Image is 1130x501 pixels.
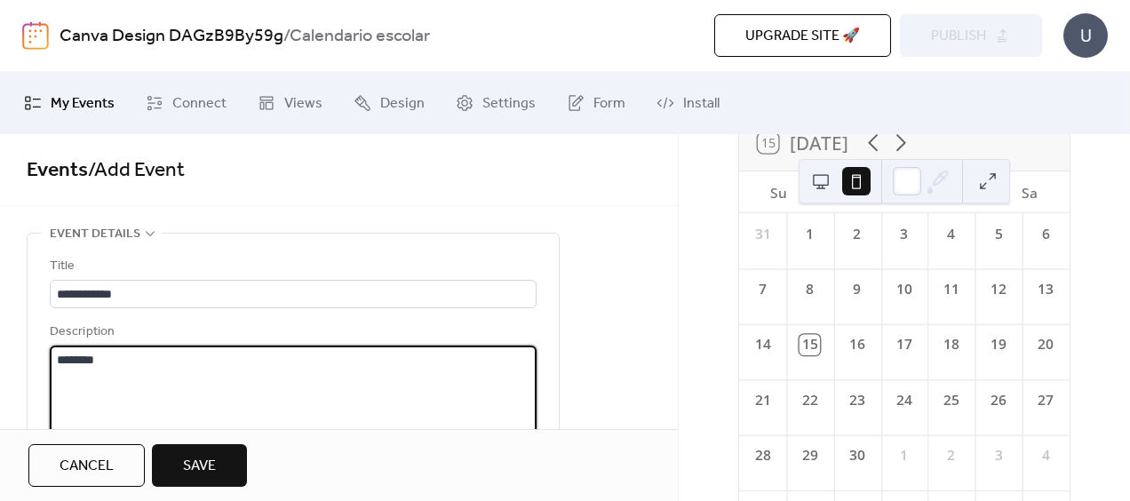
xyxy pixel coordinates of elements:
[894,224,914,244] div: 3
[894,390,914,410] div: 24
[60,456,114,477] span: Cancel
[752,445,773,465] div: 28
[800,335,820,355] div: 15
[132,79,240,127] a: Connect
[442,79,549,127] a: Settings
[27,151,88,190] a: Events
[752,335,773,355] div: 14
[1036,224,1056,244] div: 6
[50,322,533,343] div: Description
[894,279,914,299] div: 10
[88,151,185,190] span: / Add Event
[50,224,140,245] span: Event details
[941,224,961,244] div: 4
[752,390,773,410] div: 21
[482,93,536,115] span: Settings
[941,335,961,355] div: 18
[847,335,867,355] div: 16
[847,390,867,410] div: 23
[283,20,290,53] b: /
[593,93,625,115] span: Form
[60,20,283,53] a: Canva Design DAGzB9By59g
[752,224,773,244] div: 31
[683,93,720,115] span: Install
[894,445,914,465] div: 1
[714,14,891,57] button: Upgrade site 🚀
[11,79,128,127] a: My Events
[800,445,820,465] div: 29
[941,279,961,299] div: 11
[380,93,425,115] span: Design
[290,20,430,53] b: Calendario escolar
[1036,390,1056,410] div: 27
[989,224,1009,244] div: 5
[941,445,961,465] div: 2
[752,279,773,299] div: 7
[847,224,867,244] div: 2
[1036,335,1056,355] div: 20
[553,79,639,127] a: Form
[244,79,336,127] a: Views
[22,21,49,50] img: logo
[340,79,438,127] a: Design
[643,79,733,127] a: Install
[800,224,820,244] div: 1
[989,335,1009,355] div: 19
[989,390,1009,410] div: 26
[800,279,820,299] div: 8
[1009,171,1051,213] div: Sa
[172,93,227,115] span: Connect
[894,335,914,355] div: 17
[1036,445,1056,465] div: 4
[800,390,820,410] div: 22
[745,26,860,47] span: Upgrade site 🚀
[152,444,247,487] button: Save
[51,93,115,115] span: My Events
[1063,13,1108,58] div: U
[847,279,867,299] div: 9
[1036,279,1056,299] div: 13
[989,279,1009,299] div: 12
[183,456,216,477] span: Save
[28,444,145,487] button: Cancel
[847,445,867,465] div: 30
[50,256,533,277] div: Title
[758,171,800,213] div: Su
[941,390,961,410] div: 25
[989,445,1009,465] div: 3
[284,93,322,115] span: Views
